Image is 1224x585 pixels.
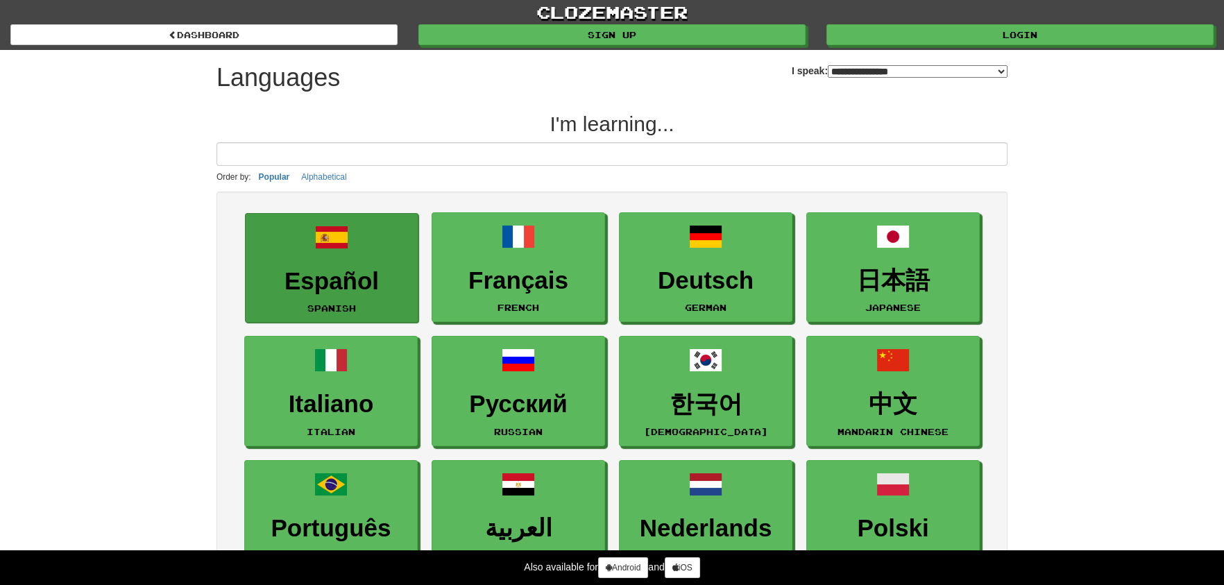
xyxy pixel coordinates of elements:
a: Android [598,557,648,578]
h3: Deutsch [627,267,785,294]
h3: 한국어 [627,391,785,418]
h3: العربية [439,515,597,542]
a: 中文Mandarin Chinese [806,336,980,446]
small: Italian [307,427,355,436]
a: РусскийRussian [432,336,605,446]
a: العربيةArabic [432,460,605,570]
a: iOS [665,557,700,578]
a: FrançaisFrench [432,212,605,323]
a: PortuguêsPortuguese [244,460,418,570]
a: 日本語Japanese [806,212,980,323]
h3: Nederlands [627,515,785,542]
button: Alphabetical [297,169,350,185]
label: I speak: [792,64,1008,78]
a: 한국어[DEMOGRAPHIC_DATA] [619,336,792,446]
a: NederlandsDutch [619,460,792,570]
small: Order by: [216,172,251,182]
small: Spanish [307,303,356,313]
a: EspañolSpanish [245,213,418,323]
a: PolskiPolish [806,460,980,570]
small: [DEMOGRAPHIC_DATA] [644,427,768,436]
h3: Español [253,268,411,295]
h3: Русский [439,391,597,418]
a: DeutschGerman [619,212,792,323]
small: Mandarin Chinese [838,427,949,436]
small: French [498,303,539,312]
h3: Português [252,515,410,542]
h3: Polski [814,515,972,542]
h3: 日本語 [814,267,972,294]
a: dashboard [10,24,398,45]
h3: 中文 [814,391,972,418]
h1: Languages [216,64,340,92]
a: ItalianoItalian [244,336,418,446]
small: Japanese [865,303,921,312]
a: Login [826,24,1214,45]
small: Russian [494,427,543,436]
h3: Français [439,267,597,294]
select: I speak: [828,65,1008,78]
h2: I'm learning... [216,112,1008,135]
button: Popular [255,169,294,185]
small: German [685,303,726,312]
h3: Italiano [252,391,410,418]
a: Sign up [418,24,806,45]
